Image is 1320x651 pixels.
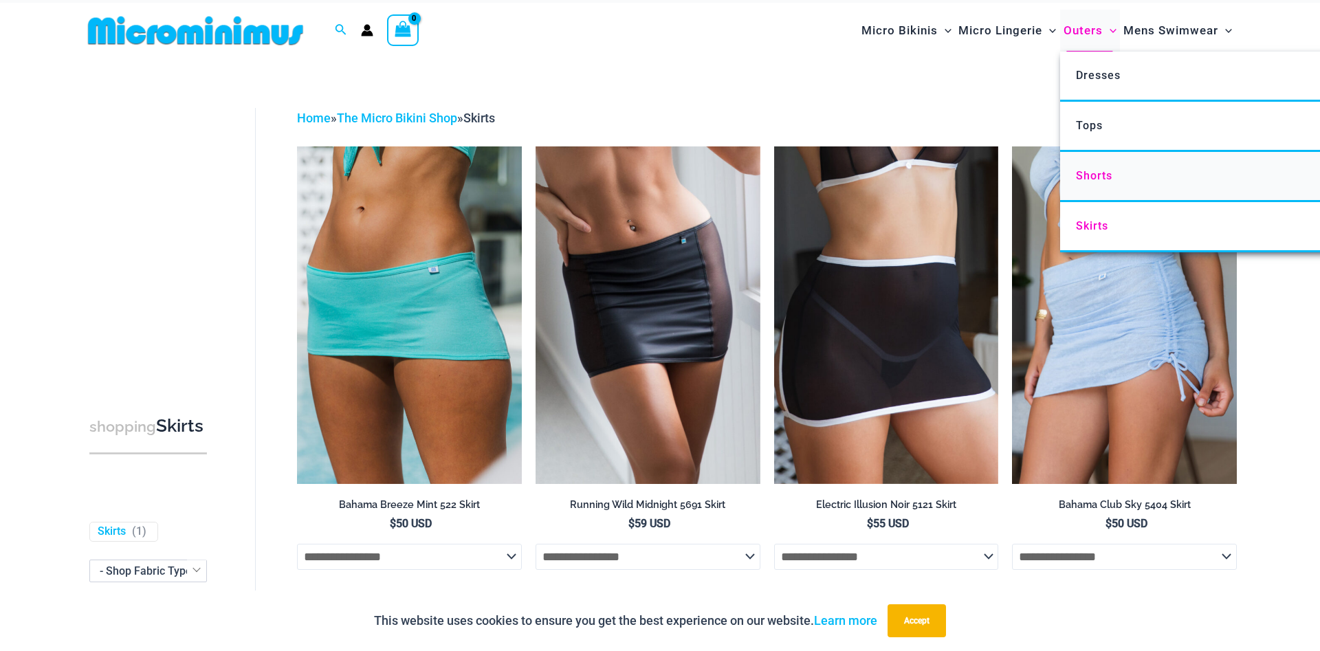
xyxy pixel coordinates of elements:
h2: Bahama Breeze Mint 522 Skirt [297,498,522,511]
span: - Shop Fabric Type [89,560,207,582]
a: Electric Illusion Noir Skirt 02Electric Illusion Noir 1521 Bra 611 Micro 5121 Skirt 01Electric Il... [774,146,999,483]
a: Learn more [814,613,877,628]
img: MM SHOP LOGO FLAT [82,15,309,46]
a: Bahama Breeze Mint 522 Skirt [297,498,522,516]
span: Menu Toggle [1103,13,1116,48]
a: Account icon link [361,24,373,36]
a: Bahama Club Sky 5404 Skirt [1012,498,1237,516]
img: Bahama Breeze Mint 522 Skirt 01 [297,146,522,483]
bdi: 59 USD [628,517,670,530]
a: The Micro Bikini Shop [337,111,457,125]
img: Bahama Club Sky 9170 Crop Top 5404 Skirt 07 [1012,146,1237,483]
h2: Electric Illusion Noir 5121 Skirt [774,498,999,511]
a: Running Wild Midnight 5691 SkirtRunning Wild Midnight 1052 Top 5691 Skirt 06Running Wild Midnight... [536,146,760,483]
a: View Shopping Cart, empty [387,14,419,46]
span: Skirts [1076,219,1108,232]
span: $ [1105,517,1112,530]
nav: Site Navigation [856,8,1237,54]
bdi: 50 USD [1105,517,1147,530]
img: Running Wild Midnight 5691 Skirt [536,146,760,483]
span: Menu Toggle [1218,13,1232,48]
a: Bahama Breeze Mint 522 Skirt 01Bahama Breeze Mint 522 Skirt 02Bahama Breeze Mint 522 Skirt 02 [297,146,522,483]
button: Accept [888,604,946,637]
span: Micro Bikinis [861,13,938,48]
span: - Shop Fabric Type [100,564,192,577]
span: ( ) [132,525,146,539]
a: Micro LingerieMenu ToggleMenu Toggle [955,10,1059,52]
a: Bahama Club Sky 9170 Crop Top 5404 Skirt 07Bahama Club Sky 9170 Crop Top 5404 Skirt 10Bahama Club... [1012,146,1237,483]
span: $ [867,517,873,530]
span: Micro Lingerie [958,13,1042,48]
span: Dresses [1076,69,1121,82]
p: This website uses cookies to ensure you get the best experience on our website. [374,610,877,631]
span: shopping [89,418,156,435]
span: Menu Toggle [1042,13,1056,48]
iframe: TrustedSite Certified [89,97,213,372]
h3: Skirts [89,415,207,439]
bdi: 55 USD [867,517,909,530]
span: » » [297,111,495,125]
a: Search icon link [335,22,347,39]
bdi: 50 USD [390,517,432,530]
span: Outers [1064,13,1103,48]
a: Running Wild Midnight 5691 Skirt [536,498,760,516]
img: Electric Illusion Noir Skirt 02 [774,146,999,483]
span: Skirts [463,111,495,125]
a: Skirts [98,525,126,539]
a: OutersMenu ToggleMenu Toggle [1060,10,1120,52]
span: Menu Toggle [938,13,951,48]
span: 1 [136,525,142,538]
span: Tops [1076,119,1103,132]
span: $ [628,517,635,530]
span: Shorts [1076,169,1112,182]
span: - Shop Fabric Type [90,560,206,582]
h2: Bahama Club Sky 5404 Skirt [1012,498,1237,511]
a: Home [297,111,331,125]
a: Mens SwimwearMenu ToggleMenu Toggle [1120,10,1235,52]
a: Micro BikinisMenu ToggleMenu Toggle [858,10,955,52]
span: Mens Swimwear [1123,13,1218,48]
a: Electric Illusion Noir 5121 Skirt [774,498,999,516]
span: $ [390,517,396,530]
h2: Running Wild Midnight 5691 Skirt [536,498,760,511]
